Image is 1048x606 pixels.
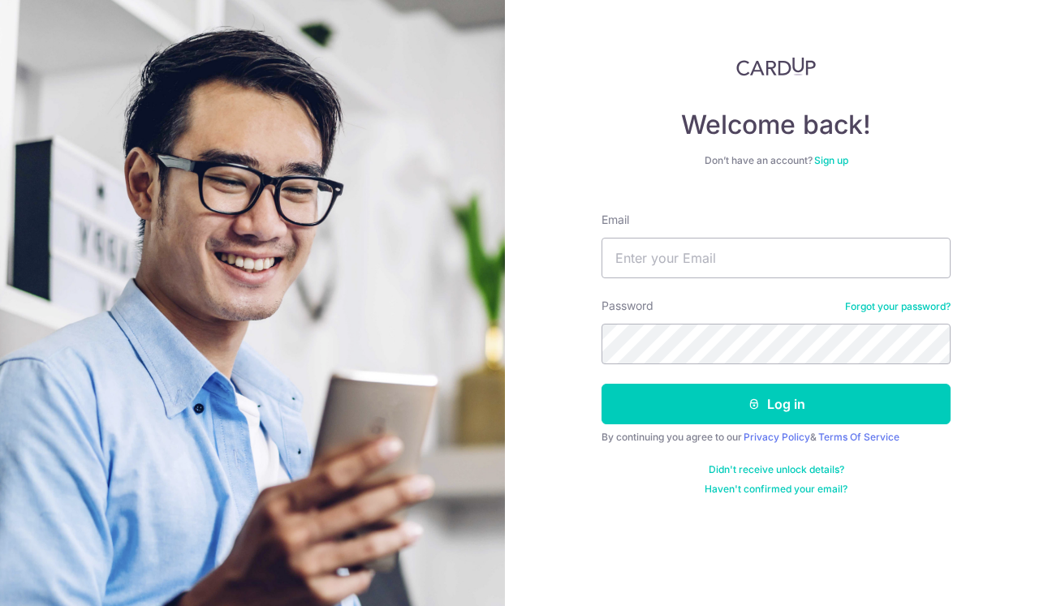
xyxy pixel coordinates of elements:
[602,298,653,314] label: Password
[845,300,951,313] a: Forgot your password?
[602,384,951,424] button: Log in
[705,483,847,496] a: Haven't confirmed your email?
[602,212,629,228] label: Email
[818,431,899,443] a: Terms Of Service
[744,431,810,443] a: Privacy Policy
[602,431,951,444] div: By continuing you agree to our &
[814,154,848,166] a: Sign up
[602,238,951,278] input: Enter your Email
[602,109,951,141] h4: Welcome back!
[736,57,816,76] img: CardUp Logo
[709,463,844,476] a: Didn't receive unlock details?
[602,154,951,167] div: Don’t have an account?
